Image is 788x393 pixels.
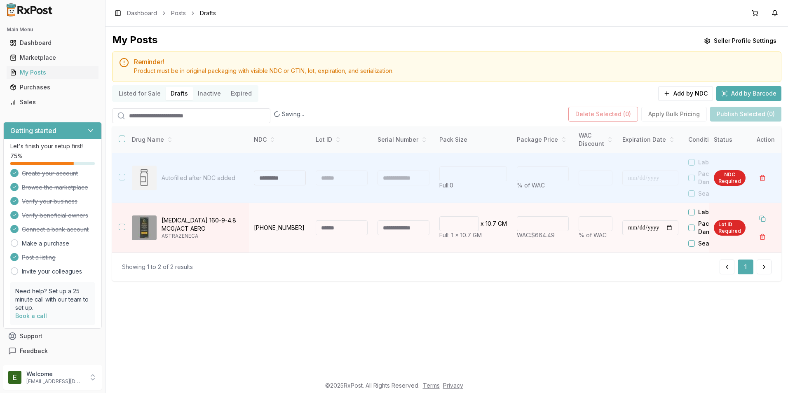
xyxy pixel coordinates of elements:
[127,9,216,17] nav: breadcrumb
[7,65,98,80] a: My Posts
[423,382,440,389] a: Terms
[22,267,82,276] a: Invite your colleagues
[755,229,770,244] button: Delete
[15,312,47,319] a: Book a call
[714,170,746,186] div: NDC Required
[254,136,306,144] div: NDC
[22,225,89,234] span: Connect a bank account
[22,239,69,248] a: Make a purchase
[760,365,780,385] iframe: Intercom live chat
[3,3,56,16] img: RxPost Logo
[658,86,713,101] button: Add by NDC
[10,39,95,47] div: Dashboard
[114,87,166,100] button: Listed for Sale
[10,54,95,62] div: Marketplace
[698,239,733,248] label: Seal Broken
[7,95,98,110] a: Sales
[698,158,739,166] label: Label Residue
[134,67,774,75] div: Product must be in original packaging with visible NDC or GTIN, lot, expiration, and serialization.
[132,136,242,144] div: Drug Name
[709,126,750,153] th: Status
[8,371,21,384] img: User avatar
[20,347,48,355] span: Feedback
[378,136,429,144] div: Serial Number
[3,81,102,94] button: Purchases
[127,9,157,17] a: Dashboard
[274,110,304,118] div: Saving...
[7,35,98,50] a: Dashboard
[3,51,102,64] button: Marketplace
[443,382,463,389] a: Privacy
[698,170,745,186] label: Package Damaged
[714,220,746,236] div: Lot ID Required
[22,169,78,178] span: Create your account
[7,80,98,95] a: Purchases
[698,208,739,216] label: Label Residue
[698,189,733,198] label: Seal Broken
[132,166,157,190] img: Drug Image
[112,33,157,48] div: My Posts
[26,370,84,378] p: Welcome
[517,182,545,189] span: % of WAC
[162,216,242,233] p: [MEDICAL_DATA] 160-9-4.8 MCG/ACT AERO
[22,253,56,262] span: Post a listing
[579,232,607,239] span: % of WAC
[683,126,745,153] th: Condition
[200,9,216,17] span: Drafts
[132,215,157,240] img: Breztri Aerosphere 160-9-4.8 MCG/ACT AERO
[254,224,306,232] p: [PHONE_NUMBER]
[134,58,774,65] h5: Reminder!
[750,126,781,153] th: Action
[166,87,193,100] button: Drafts
[622,136,678,144] div: Expiration Date
[7,26,98,33] h2: Main Menu
[193,87,226,100] button: Inactive
[579,131,612,148] div: WAC Discount
[171,9,186,17] a: Posts
[162,233,242,239] p: ASTRAZENECA
[498,220,507,228] p: GM
[10,126,56,136] h3: Getting started
[439,232,482,239] span: Full: 1 x 10.7 GM
[517,232,555,239] span: WAC: $664.49
[10,83,95,91] div: Purchases
[316,136,368,144] div: Lot ID
[226,87,257,100] button: Expired
[481,220,484,228] p: x
[738,260,753,274] button: 1
[26,378,84,385] p: [EMAIL_ADDRESS][DOMAIN_NAME]
[434,126,512,153] th: Pack Size
[755,211,770,226] button: Duplicate
[10,142,95,150] p: Let's finish your setup first!
[10,152,23,160] span: 75 %
[755,171,770,185] button: Delete
[517,136,569,144] div: Package Price
[485,220,496,228] p: 10.7
[10,68,95,77] div: My Posts
[3,344,102,358] button: Feedback
[716,86,781,101] button: Add by Barcode
[7,50,98,65] a: Marketplace
[3,66,102,79] button: My Posts
[3,96,102,109] button: Sales
[22,211,88,220] span: Verify beneficial owners
[699,33,781,48] button: Seller Profile Settings
[439,182,453,189] span: Full: 0
[22,183,88,192] span: Browse the marketplace
[162,174,242,182] p: Autofilled after NDC added
[122,263,193,271] div: Showing 1 to 2 of 2 results
[3,329,102,344] button: Support
[22,197,77,206] span: Verify your business
[10,98,95,106] div: Sales
[698,220,745,236] label: Package Damaged
[3,36,102,49] button: Dashboard
[15,287,90,312] p: Need help? Set up a 25 minute call with our team to set up.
